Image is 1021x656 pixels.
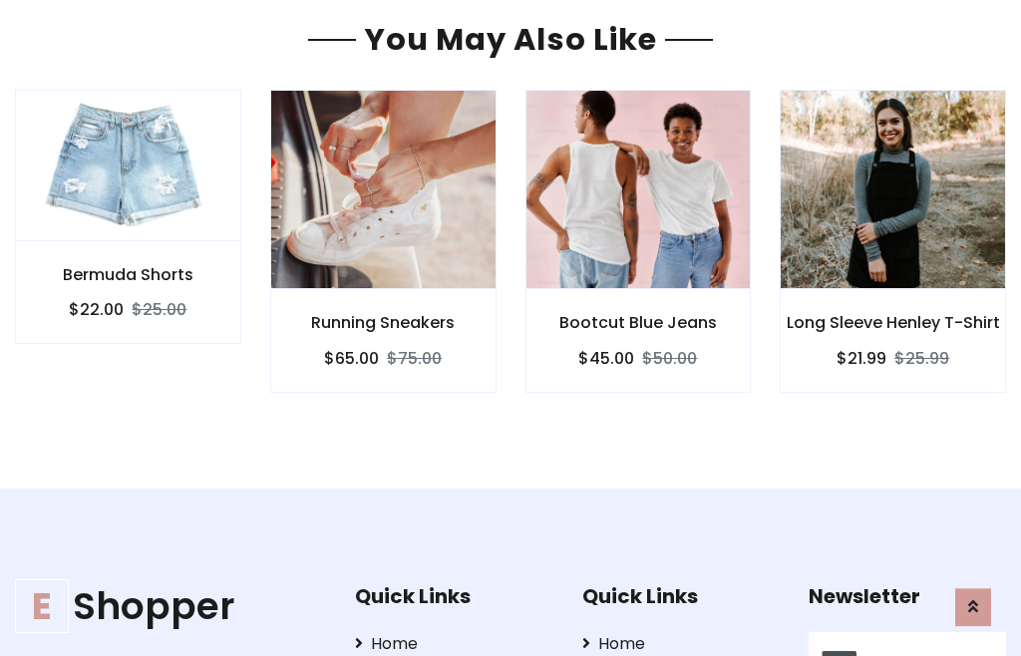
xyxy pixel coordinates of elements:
[132,298,186,321] del: $25.00
[780,90,1006,392] a: Long Sleeve Henley T-Shirt $21.99$25.99
[270,90,497,392] a: Running Sneakers $65.00$75.00
[356,18,665,61] span: You May Also Like
[781,313,1005,332] h6: Long Sleeve Henley T-Shirt
[387,347,442,370] del: $75.00
[525,90,752,392] a: Bootcut Blue Jeans $45.00$50.00
[355,584,552,608] h5: Quick Links
[642,347,697,370] del: $50.00
[578,349,634,368] h6: $45.00
[15,584,324,629] a: EShopper
[894,347,949,370] del: $25.99
[15,579,69,633] span: E
[271,313,496,332] h6: Running Sneakers
[355,632,552,656] a: Home
[15,90,241,344] a: Bermuda Shorts $22.00$25.00
[15,584,324,629] h1: Shopper
[582,632,780,656] a: Home
[837,349,886,368] h6: $21.99
[69,300,124,319] h6: $22.00
[526,313,751,332] h6: Bootcut Blue Jeans
[809,584,1006,608] h5: Newsletter
[582,584,780,608] h5: Quick Links
[324,349,379,368] h6: $65.00
[16,265,240,284] h6: Bermuda Shorts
